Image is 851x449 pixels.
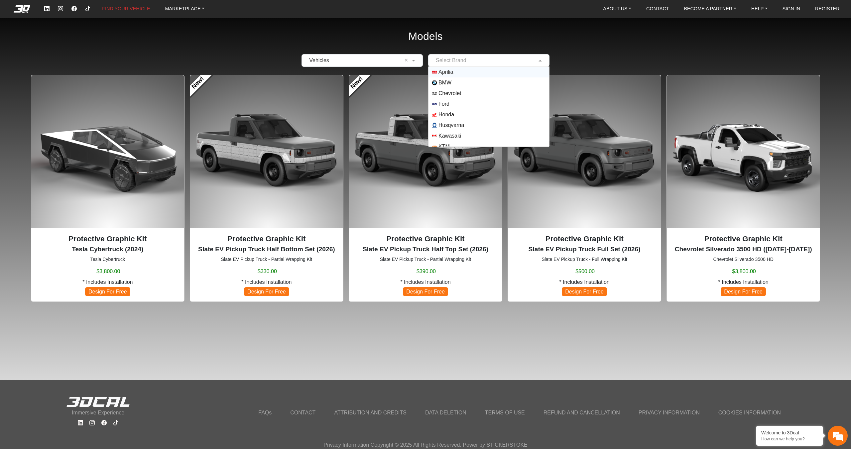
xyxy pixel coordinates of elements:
[667,75,820,228] img: Silverado 3500 HDnull2020-2023
[508,75,661,228] img: EV Pickup Truck Full Set2026
[513,233,656,245] p: Protective Graphic Kit
[349,75,502,302] div: Slate EV Pickup Truck - Partial Wrapping Kit
[244,287,289,296] span: Design For Free
[7,34,17,44] div: Navigation go back
[85,196,127,217] div: Articles
[405,56,410,64] span: Clean Field
[432,123,437,128] img: Husqvarna
[45,196,86,217] div: FAQs
[241,278,292,286] span: * Includes Installation
[540,407,624,419] a: REFUND AND CANCELLATION
[408,21,442,52] h2: Models
[286,407,319,419] a: CONTACT
[438,143,450,151] span: KTM
[481,407,529,419] a: TERMS OF USE
[732,268,756,276] span: $3,800.00
[432,80,437,85] img: BMW
[3,208,45,213] span: Conversation
[749,3,770,15] a: HELP
[109,3,125,19] div: Minimize live chat window
[575,268,595,276] span: $500.00
[99,3,153,15] a: FIND YOUR VEHICLE
[432,144,437,149] img: KTM
[438,121,464,129] span: Husqvarna
[96,268,120,276] span: $3,800.00
[718,278,769,286] span: * Includes Installation
[438,100,449,108] span: Ford
[513,256,656,263] small: Slate EV Pickup Truck - Full Wrapping Kit
[323,441,528,449] p: Privacy Information Copyright © 2025 All Rights Reserved. Power by STICKERSTOKE
[559,278,609,286] span: * Includes Installation
[343,69,370,96] a: New!
[195,256,338,263] small: Slate EV Pickup Truck - Partial Wrapping Kit
[45,35,122,44] div: Chat with us now
[562,287,607,296] span: Design For Free
[438,68,453,76] span: Aprilia
[432,91,437,96] img: Chevrolet
[421,407,470,419] a: DATA DELETION
[354,245,497,254] p: Slate EV Pickup Truck Half Top Set (2026)
[354,233,497,245] p: Protective Graphic Kit
[31,75,184,302] div: Tesla Cybertruck
[672,256,814,263] small: Chevrolet Silverado 3500 HD
[812,3,842,15] a: REGISTER
[82,278,133,286] span: * Includes Installation
[190,75,343,302] div: Slate EV Pickup Truck - Partial Wrapping Kit
[714,407,785,419] a: COOKIES INFORMATION
[330,407,411,419] a: ATTRIBUTION AND CREDITS
[432,133,437,139] img: Kawasaki
[513,245,656,254] p: Slate EV Pickup Truck Full Set (2026)
[195,245,338,254] p: Slate EV Pickup Truck Half Bottom Set (2026)
[438,111,454,119] span: Honda
[428,66,549,147] ng-dropdown-panel: Options List
[195,233,338,245] p: Protective Graphic Kit
[644,3,671,15] a: CONTACT
[162,3,207,15] a: MARKETPLACE
[635,407,704,419] a: PRIVACY INFORMATION
[432,69,437,75] img: Aprilia
[39,78,92,141] span: We're online!
[37,256,179,263] small: Tesla Cybertruck
[432,112,437,117] img: Honda
[349,75,502,228] img: EV Pickup TruckHalf Top Set2026
[400,278,450,286] span: * Includes Installation
[417,268,436,276] span: $390.00
[254,407,276,419] a: FAQs
[667,75,820,302] div: Chevrolet Silverado 3500 HD
[85,287,130,296] span: Design For Free
[258,268,277,276] span: $330.00
[600,3,634,15] a: ABOUT US
[66,409,130,417] p: Immersive Experience
[780,3,803,15] a: SIGN IN
[438,79,451,87] span: BMW
[508,75,661,302] div: Slate EV Pickup Truck - Full Wrapping Kit
[672,233,814,245] p: Protective Graphic Kit
[761,436,818,441] p: How can we help you?
[672,245,814,254] p: Chevrolet Silverado 3500 HD (2020-2023)
[37,245,179,254] p: Tesla Cybertruck (2024)
[403,287,448,296] span: Design For Free
[432,101,437,107] img: Ford
[184,69,211,96] a: New!
[721,287,766,296] span: Design For Free
[761,430,818,435] div: Welcome to 3Dcal
[31,75,184,228] img: Cybertrucknull2024
[354,256,497,263] small: Slate EV Pickup Truck - Partial Wrapping Kit
[438,89,461,97] span: Chevrolet
[681,3,739,15] a: BECOME A PARTNER
[3,173,127,196] textarea: Type your message and hit 'Enter'
[190,75,343,228] img: EV Pickup TruckHalf Bottom Set2026
[37,233,179,245] p: Protective Graphic Kit
[438,132,461,140] span: Kawasaki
